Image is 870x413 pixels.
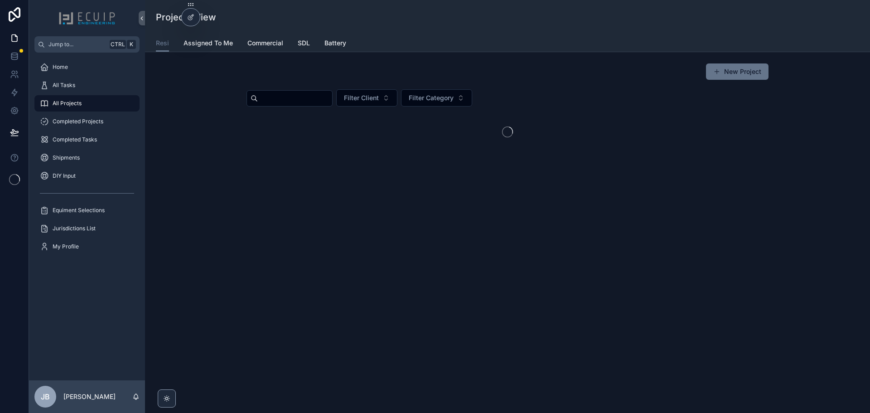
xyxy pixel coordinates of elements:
div: scrollable content [29,53,145,267]
span: DIY Input [53,172,76,180]
a: Commercial [247,35,283,53]
a: All Tasks [34,77,140,93]
a: Shipments [34,150,140,166]
span: Commercial [247,39,283,48]
span: Assigned To Me [184,39,233,48]
img: App logo [58,11,116,25]
button: Jump to...CtrlK [34,36,140,53]
span: Filter Client [344,93,379,102]
a: Battery [324,35,346,53]
span: Home [53,63,68,71]
a: Assigned To Me [184,35,233,53]
span: Jurisdictions List [53,225,96,232]
span: Completed Projects [53,118,103,125]
a: All Projects [34,95,140,112]
button: New Project [706,63,768,80]
h1: Projects View [156,11,216,24]
span: JB [41,391,50,402]
span: Resi [156,39,169,48]
button: Select Button [401,89,472,107]
span: Jump to... [48,41,106,48]
span: K [128,41,135,48]
p: [PERSON_NAME] [63,392,116,401]
a: Equiment Selections [34,202,140,219]
a: Completed Tasks [34,131,140,148]
span: Filter Category [409,93,454,102]
a: Resi [156,35,169,52]
span: All Projects [53,100,82,107]
span: SDL [298,39,310,48]
span: Ctrl [110,40,126,49]
a: DIY Input [34,168,140,184]
a: Completed Projects [34,113,140,130]
span: Shipments [53,154,80,161]
span: Equiment Selections [53,207,105,214]
button: Select Button [336,89,397,107]
span: Completed Tasks [53,136,97,143]
span: Battery [324,39,346,48]
a: SDL [298,35,310,53]
a: Jurisdictions List [34,220,140,237]
span: My Profile [53,243,79,250]
span: All Tasks [53,82,75,89]
a: My Profile [34,238,140,255]
a: Home [34,59,140,75]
